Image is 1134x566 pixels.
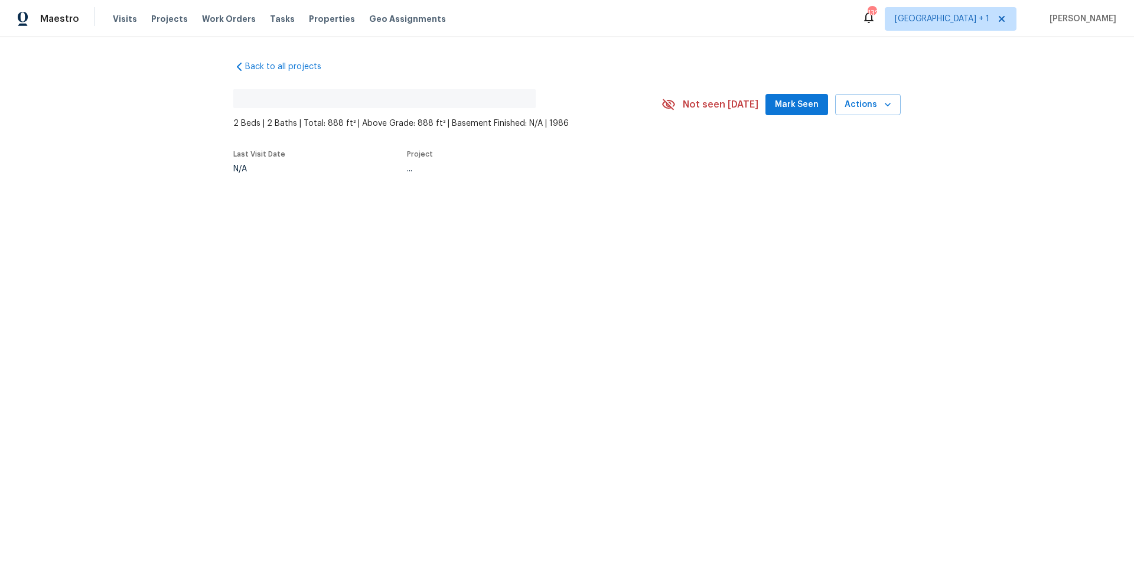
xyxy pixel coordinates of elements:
[233,61,347,73] a: Back to all projects
[868,7,876,19] div: 132
[775,97,819,112] span: Mark Seen
[151,13,188,25] span: Projects
[407,165,634,173] div: ...
[113,13,137,25] span: Visits
[233,151,285,158] span: Last Visit Date
[683,99,758,110] span: Not seen [DATE]
[407,151,433,158] span: Project
[895,13,989,25] span: [GEOGRAPHIC_DATA] + 1
[202,13,256,25] span: Work Orders
[1045,13,1116,25] span: [PERSON_NAME]
[845,97,891,112] span: Actions
[835,94,901,116] button: Actions
[233,118,661,129] span: 2 Beds | 2 Baths | Total: 888 ft² | Above Grade: 888 ft² | Basement Finished: N/A | 1986
[765,94,828,116] button: Mark Seen
[369,13,446,25] span: Geo Assignments
[309,13,355,25] span: Properties
[40,13,79,25] span: Maestro
[270,15,295,23] span: Tasks
[233,165,285,173] div: N/A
